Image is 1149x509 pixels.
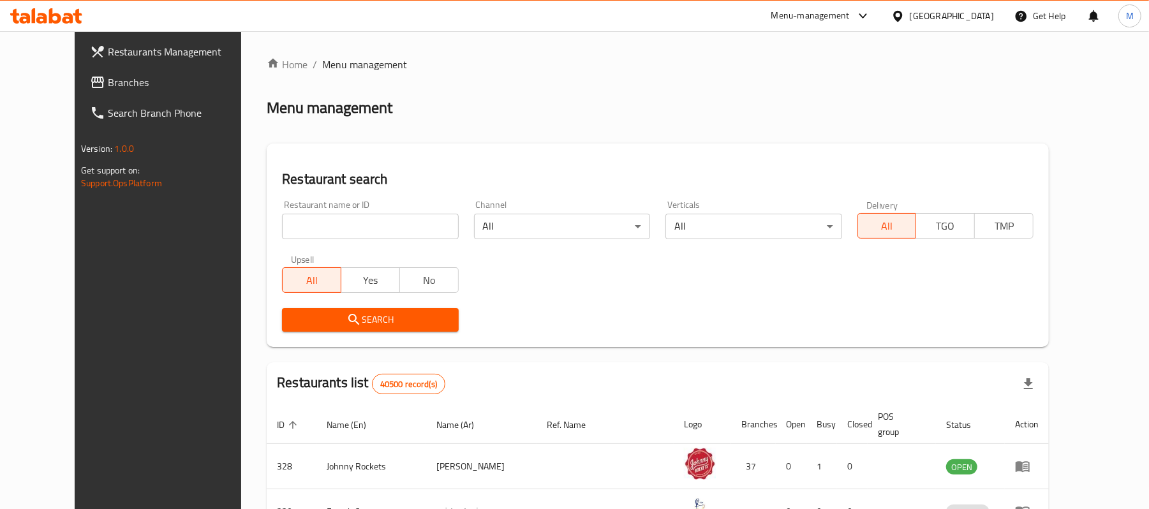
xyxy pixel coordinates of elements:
[372,374,445,394] div: Total records count
[806,405,837,444] th: Busy
[915,213,975,239] button: TGO
[267,57,1049,72] nav: breadcrumb
[81,162,140,179] span: Get support on:
[322,57,407,72] span: Menu management
[684,448,716,480] img: Johnny Rockets
[837,405,868,444] th: Closed
[277,417,301,432] span: ID
[910,9,994,23] div: [GEOGRAPHIC_DATA]
[292,312,448,328] span: Search
[974,213,1034,239] button: TMP
[776,444,806,489] td: 0
[436,417,491,432] span: Name (Ar)
[731,444,776,489] td: 37
[863,217,912,235] span: All
[1015,459,1039,474] div: Menu
[282,267,341,293] button: All
[313,57,317,72] li: /
[108,105,256,121] span: Search Branch Phone
[866,200,898,209] label: Delivery
[282,170,1034,189] h2: Restaurant search
[474,214,650,239] div: All
[1005,405,1049,444] th: Action
[946,417,988,432] span: Status
[108,75,256,90] span: Branches
[776,405,806,444] th: Open
[108,44,256,59] span: Restaurants Management
[267,98,392,118] h2: Menu management
[291,255,315,263] label: Upsell
[405,271,454,290] span: No
[806,444,837,489] td: 1
[81,175,162,191] a: Support.OpsPlatform
[665,214,841,239] div: All
[731,405,776,444] th: Branches
[857,213,917,239] button: All
[1013,369,1044,399] div: Export file
[327,417,383,432] span: Name (En)
[316,444,426,489] td: Johnny Rockets
[878,409,921,439] span: POS group
[771,8,850,24] div: Menu-management
[80,36,267,67] a: Restaurants Management
[921,217,970,235] span: TGO
[282,214,458,239] input: Search for restaurant name or ID..
[282,308,458,332] button: Search
[1126,9,1134,23] span: M
[267,57,308,72] a: Home
[80,67,267,98] a: Branches
[81,140,112,157] span: Version:
[114,140,134,157] span: 1.0.0
[80,98,267,128] a: Search Branch Phone
[346,271,395,290] span: Yes
[341,267,400,293] button: Yes
[946,460,977,475] span: OPEN
[980,217,1028,235] span: TMP
[946,459,977,475] div: OPEN
[277,373,445,394] h2: Restaurants list
[674,405,731,444] th: Logo
[373,378,445,390] span: 40500 record(s)
[399,267,459,293] button: No
[267,444,316,489] td: 328
[288,271,336,290] span: All
[837,444,868,489] td: 0
[547,417,603,432] span: Ref. Name
[426,444,537,489] td: [PERSON_NAME]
